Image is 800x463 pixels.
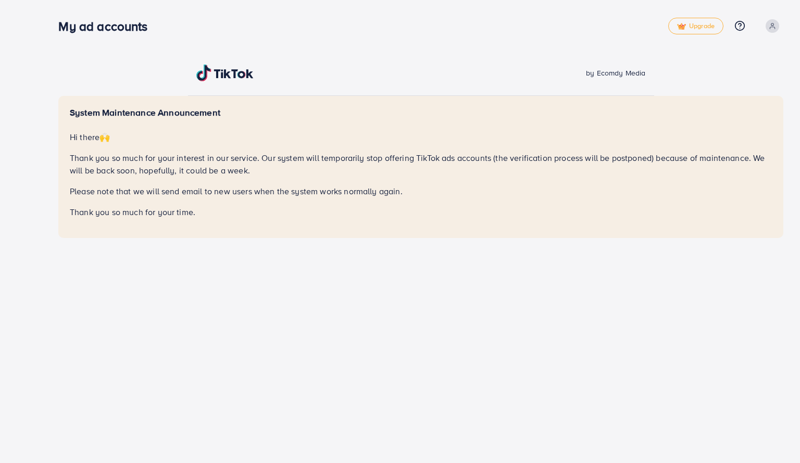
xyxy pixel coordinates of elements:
[99,131,110,143] span: 🙌
[70,185,772,197] p: Please note that we will send email to new users when the system works normally again.
[58,19,156,34] h3: My ad accounts
[668,18,723,34] a: tickUpgrade
[70,152,772,177] p: Thank you so much for your interest in our service. Our system will temporarily stop offering Tik...
[196,65,254,81] img: TikTok
[70,206,772,218] p: Thank you so much for your time.
[70,107,772,118] h5: System Maintenance Announcement
[70,131,772,143] p: Hi there
[586,68,645,78] span: by Ecomdy Media
[677,23,686,30] img: tick
[677,22,715,30] span: Upgrade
